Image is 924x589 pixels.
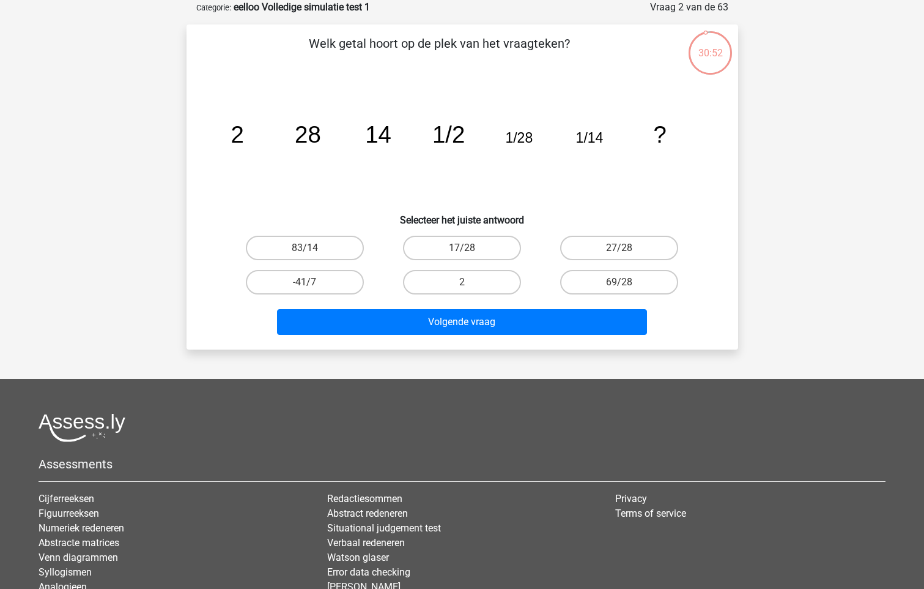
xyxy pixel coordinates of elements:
a: Numeriek redeneren [39,522,124,534]
a: Privacy [615,493,647,505]
a: Abstracte matrices [39,537,119,549]
a: Verbaal redeneren [327,537,405,549]
h5: Assessments [39,457,885,471]
small: Categorie: [196,3,231,12]
a: Venn diagrammen [39,552,118,563]
a: Abstract redeneren [327,508,408,519]
div: 30:52 [687,30,733,61]
a: Terms of service [615,508,686,519]
tspan: 28 [295,121,321,148]
label: 83/14 [246,236,364,260]
tspan: 1/2 [432,121,465,148]
a: Error data checking [327,566,410,578]
a: Figuurreeksen [39,508,99,519]
tspan: 2 [231,121,243,148]
tspan: ? [653,121,666,148]
button: Volgende vraag [277,309,647,335]
label: 27/28 [560,236,678,260]
tspan: 1/28 [505,130,533,146]
label: -41/7 [246,270,364,294]
p: Welk getal hoort op de plek van het vraagteken? [206,34,673,71]
a: Watson glaser [327,552,389,563]
label: 69/28 [560,270,678,294]
h6: Selecteer het juiste antwoord [206,204,719,226]
label: 17/28 [403,236,521,260]
tspan: 1/14 [575,130,603,146]
a: Situational judgement test [327,522,441,534]
a: Syllogismen [39,566,92,578]
a: Redactiesommen [327,493,402,505]
img: Assessly logo [39,413,125,442]
label: 2 [403,270,521,294]
tspan: 14 [365,121,391,148]
a: Cijferreeksen [39,493,94,505]
strong: eelloo Volledige simulatie test 1 [234,1,370,13]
